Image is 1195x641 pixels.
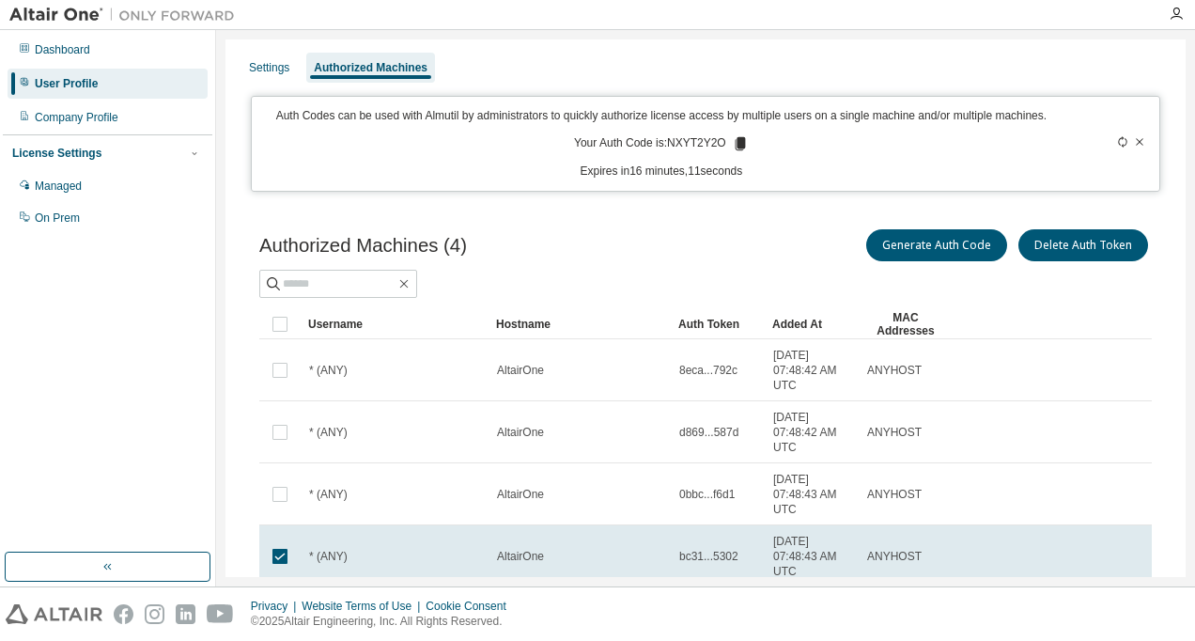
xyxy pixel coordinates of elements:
div: User Profile [35,76,98,91]
img: Altair One [9,6,244,24]
span: AltairOne [497,549,544,564]
img: youtube.svg [207,604,234,624]
div: Hostname [496,309,663,339]
div: Dashboard [35,42,90,57]
img: linkedin.svg [176,604,195,624]
div: Website Terms of Use [302,599,426,614]
p: Expires in 16 minutes, 11 seconds [263,164,1060,180]
img: altair_logo.svg [6,604,102,624]
span: [DATE] 07:48:42 AM UTC [773,410,850,455]
div: License Settings [12,146,101,161]
div: On Prem [35,211,80,226]
span: [DATE] 07:48:43 AM UTC [773,534,850,579]
span: AltairOne [497,363,544,378]
span: ANYHOST [867,549,922,564]
span: 0bbc...f6d1 [679,487,735,502]
span: * (ANY) [309,549,348,564]
span: 8eca...792c [679,363,737,378]
span: * (ANY) [309,363,348,378]
span: [DATE] 07:48:42 AM UTC [773,348,850,393]
div: Cookie Consent [426,599,517,614]
div: Company Profile [35,110,118,125]
span: [DATE] 07:48:43 AM UTC [773,472,850,517]
div: Authorized Machines [314,60,427,75]
img: instagram.svg [145,604,164,624]
div: Managed [35,179,82,194]
span: d869...587d [679,425,738,440]
span: ANYHOST [867,487,922,502]
p: Your Auth Code is: NXYT2Y2O [574,135,749,152]
span: AltairOne [497,425,544,440]
div: MAC Addresses [866,309,945,339]
span: bc31...5302 [679,549,738,564]
span: AltairOne [497,487,544,502]
p: © 2025 Altair Engineering, Inc. All Rights Reserved. [251,614,518,630]
div: Settings [249,60,289,75]
span: ANYHOST [867,363,922,378]
span: Authorized Machines (4) [259,235,467,257]
img: facebook.svg [114,604,133,624]
div: Auth Token [678,309,757,339]
div: Privacy [251,599,302,614]
span: * (ANY) [309,425,348,440]
span: * (ANY) [309,487,348,502]
div: Username [308,309,481,339]
div: Added At [772,309,851,339]
button: Delete Auth Token [1018,229,1148,261]
button: Generate Auth Code [866,229,1007,261]
p: Auth Codes can be used with Almutil by administrators to quickly authorize license access by mult... [263,108,1060,124]
span: ANYHOST [867,425,922,440]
